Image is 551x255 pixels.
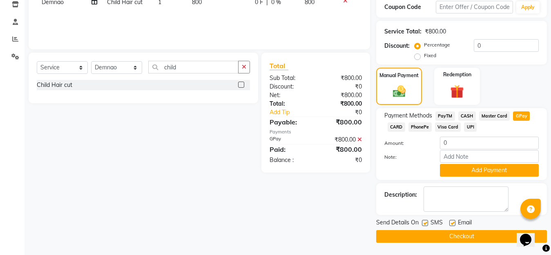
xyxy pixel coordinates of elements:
[270,62,288,70] span: Total
[388,122,405,132] span: CARD
[263,100,316,108] div: Total:
[513,111,530,121] span: GPay
[378,140,434,147] label: Amount:
[378,153,434,161] label: Note:
[440,137,539,149] input: Amount
[443,71,471,78] label: Redemption
[316,117,368,127] div: ₹800.00
[440,164,539,177] button: Add Payment
[516,1,540,13] button: Apply
[270,129,362,135] div: Payments
[376,218,419,228] span: Send Details On
[324,108,368,117] div: ₹0
[440,150,539,163] input: Add Note
[384,27,422,36] div: Service Total:
[263,117,316,127] div: Payable:
[148,61,239,73] input: Search or Scan
[263,82,316,91] div: Discount:
[263,156,316,164] div: Balance :
[424,52,436,59] label: Fixed
[263,135,316,144] div: GPay
[316,91,368,100] div: ₹800.00
[263,91,316,100] div: Net:
[517,222,543,247] iframe: chat widget
[479,111,510,121] span: Master Card
[431,218,443,228] span: SMS
[316,74,368,82] div: ₹800.00
[424,41,450,49] label: Percentage
[384,42,410,50] div: Discount:
[316,82,368,91] div: ₹0
[384,111,432,120] span: Payment Methods
[316,144,368,154] div: ₹800.00
[458,218,472,228] span: Email
[464,122,477,132] span: UPI
[408,122,432,132] span: PhonePe
[263,108,324,117] a: Add Tip
[316,100,368,108] div: ₹800.00
[384,3,436,11] div: Coupon Code
[37,81,72,89] div: Child Hair cut
[379,72,419,79] label: Manual Payment
[316,135,368,144] div: ₹800.00
[263,74,316,82] div: Sub Total:
[446,83,468,100] img: _gift.svg
[389,84,410,99] img: _cash.svg
[263,144,316,154] div: Paid:
[425,27,446,36] div: ₹800.00
[376,230,547,243] button: Checkout
[436,1,513,13] input: Enter Offer / Coupon Code
[316,156,368,164] div: ₹0
[384,191,417,199] div: Description:
[435,111,455,121] span: PayTM
[435,122,461,132] span: Visa Card
[458,111,476,121] span: CASH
